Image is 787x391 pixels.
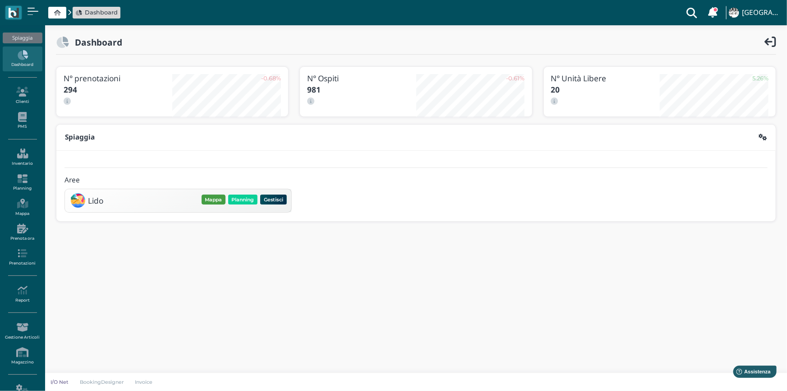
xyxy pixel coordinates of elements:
img: logo [8,8,18,18]
div: Spiaggia [3,33,42,43]
button: Planning [228,195,258,205]
iframe: Help widget launcher [723,363,779,383]
h3: N° prenotazioni [64,74,172,83]
button: Mappa [202,195,226,205]
a: Planning [3,170,42,195]
h3: Lido [88,196,103,205]
b: 20 [551,84,560,95]
b: Spiaggia [65,132,95,142]
h4: [GEOGRAPHIC_DATA] [742,9,782,17]
h4: Aree [64,177,80,184]
a: Mappa [3,195,42,220]
a: Clienti [3,83,42,108]
h3: N° Unità Libere [551,74,660,83]
a: ... [GEOGRAPHIC_DATA] [727,2,782,23]
a: Prenotazioni [3,245,42,270]
b: 294 [64,84,77,95]
h3: N° Ospiti [307,74,416,83]
img: ... [729,8,739,18]
span: Dashboard [85,8,118,17]
a: Inventario [3,145,42,170]
h2: Dashboard [69,37,122,47]
a: PMS [3,108,42,133]
b: 981 [307,84,321,95]
a: Dashboard [3,47,42,71]
a: Prenota ora [3,220,42,245]
a: Dashboard [76,8,118,17]
span: Assistenza [27,7,60,14]
button: Gestisci [260,195,287,205]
